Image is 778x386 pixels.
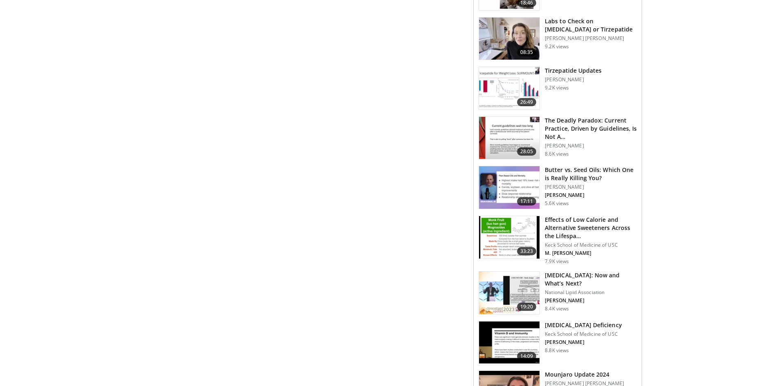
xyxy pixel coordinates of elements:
a: 28:05 The Deadly Paradox: Current Practice, Driven by Guidelines, Is Not A… [PERSON_NAME] 8.6K views [479,116,637,160]
img: 8e9d5d5d-02fd-4b16-b8b1-4dc8eeb6c5eb.150x105_q85_crop-smart_upscale.jpg [479,272,539,314]
p: 9.2K views [545,43,569,50]
p: [PERSON_NAME] [PERSON_NAME] [545,35,637,42]
h3: Tirzepatide Updates [545,67,602,75]
p: [PERSON_NAME] [545,297,637,304]
p: 9.2K views [545,85,569,91]
a: 33:23 Effects of Low Calorie and Alternative Sweeteners Across the Lifespa… Keck School of Medici... [479,216,637,265]
p: 5.6K views [545,200,569,207]
p: [PERSON_NAME] [545,76,602,83]
span: 14:09 [517,352,537,360]
img: 2f6b4359-3203-4784-b357-dda8ba34f5de.150x105_q85_crop-smart_upscale.jpg [479,216,539,259]
a: 08:35 Labs to Check on [MEDICAL_DATA] or Tirzepatide [PERSON_NAME] [PERSON_NAME] 9.2K views [479,17,637,60]
p: [PERSON_NAME] [545,192,637,199]
span: 26:49 [517,98,537,106]
h3: Effects of Low Calorie and Alternative Sweeteners Across the Lifespa… [545,216,637,240]
h3: [MEDICAL_DATA] Deficiency [545,321,622,329]
p: [PERSON_NAME] [545,184,637,190]
h3: The Deadly Paradox: Current Practice, Driven by Guidelines, Is Not A… [545,116,637,141]
h3: Butter vs. Seed Oils: Which One is Really Killing You? [545,166,637,182]
p: [PERSON_NAME] [545,339,622,346]
h3: [MEDICAL_DATA]: Now and What’s Next? [545,271,637,288]
p: 8.4K views [545,306,569,312]
p: 8.6K views [545,151,569,157]
a: 17:11 Butter vs. Seed Oils: Which One is Really Killing You? [PERSON_NAME] [PERSON_NAME] 5.6K views [479,166,637,209]
h3: Mounjaro Update 2024 [545,370,624,379]
span: 19:20 [517,303,537,311]
span: 08:35 [517,48,537,56]
p: 8.8K views [545,347,569,354]
span: 28:05 [517,147,537,156]
p: [PERSON_NAME] [545,143,637,149]
p: Keck School of Medicine of USC [545,331,622,337]
a: 19:20 [MEDICAL_DATA]: Now and What’s Next? National Lipid Association [PERSON_NAME] 8.4K views [479,271,637,315]
h3: Labs to Check on [MEDICAL_DATA] or Tirzepatide [545,17,637,33]
img: ae75f7e5-e621-4a3c-9172-9ac0a49a03ad.150x105_q85_crop-smart_upscale.jpg [479,18,539,60]
img: 268393cb-d3f6-4886-9bab-8cb750ff858e.150x105_q85_crop-smart_upscale.jpg [479,117,539,159]
span: 33:23 [517,247,537,255]
img: 427d1383-ab89-434b-96e2-42dd17861ad8.150x105_q85_crop-smart_upscale.jpg [479,67,539,109]
img: 9e22d482-99d9-4f84-92d1-fb6b8e3ea740.150x105_q85_crop-smart_upscale.jpg [479,166,539,209]
a: 14:09 [MEDICAL_DATA] Deficiency Keck School of Medicine of USC [PERSON_NAME] 8.8K views [479,321,637,364]
span: 17:11 [517,197,537,205]
p: National Lipid Association [545,289,637,296]
p: Keck School of Medicine of USC [545,242,637,248]
p: 7.9K views [545,258,569,265]
p: M. [PERSON_NAME] [545,250,637,257]
img: fca3ca78-03ee-44d9-aee4-02e6f15d297e.150x105_q85_crop-smart_upscale.jpg [479,321,539,364]
a: 26:49 Tirzepatide Updates [PERSON_NAME] 9.2K views [479,67,637,110]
